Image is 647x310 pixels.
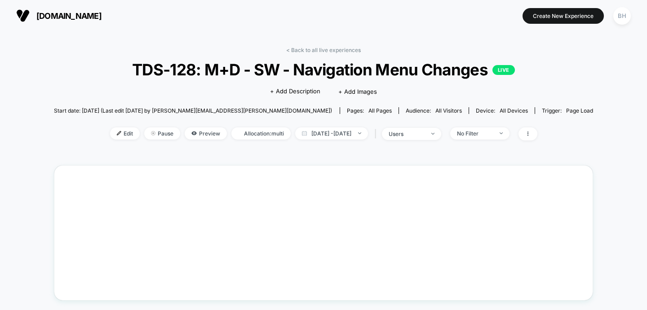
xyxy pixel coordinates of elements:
button: Create New Experience [523,8,604,24]
span: + Add Description [270,87,320,96]
span: Start date: [DATE] (Last edit [DATE] by [PERSON_NAME][EMAIL_ADDRESS][PERSON_NAME][DOMAIN_NAME]) [54,107,332,114]
img: end [500,132,503,134]
span: [DOMAIN_NAME] [36,11,102,21]
span: Device: [469,107,535,114]
p: LIVE [492,65,515,75]
img: calendar [302,131,307,135]
div: No Filter [457,130,493,137]
span: Page Load [566,107,593,114]
button: [DOMAIN_NAME] [13,9,104,23]
img: Visually logo [16,9,30,22]
div: Pages: [347,107,392,114]
span: Pause [144,127,180,140]
img: end [358,132,361,134]
span: Preview [185,127,227,140]
button: BH [611,7,634,25]
div: Trigger: [542,107,593,114]
span: all pages [368,107,392,114]
img: edit [117,131,121,135]
span: Allocation: multi [231,127,291,140]
span: TDS-128: M+D - SW - Navigation Menu Changes [81,60,566,79]
img: end [151,131,155,135]
span: Edit [110,127,140,140]
span: All Visitors [435,107,462,114]
span: [DATE] - [DATE] [295,127,368,140]
span: | [372,127,382,140]
div: BH [613,7,631,25]
span: + Add Images [338,88,377,95]
img: end [431,133,434,135]
div: users [389,131,425,137]
span: all devices [500,107,528,114]
a: < Back to all live experiences [286,47,361,53]
div: Audience: [406,107,462,114]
